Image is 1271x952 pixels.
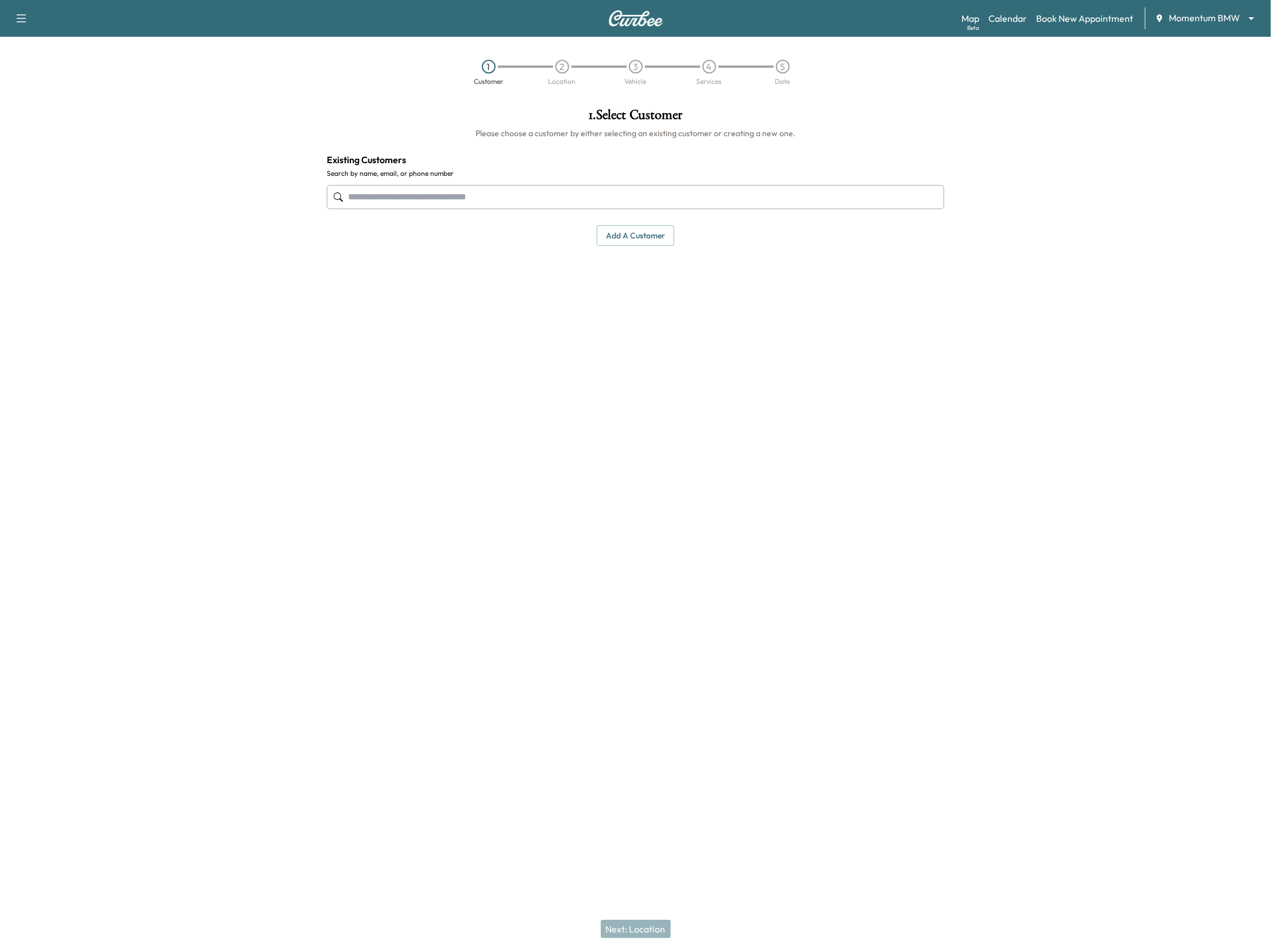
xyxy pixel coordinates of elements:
[988,11,1027,25] a: Calendar
[775,78,790,85] div: Date
[327,169,944,178] label: Search by name, email, or phone number
[702,60,716,74] div: 4
[697,78,722,85] div: Services
[625,78,647,85] div: Vehicle
[482,60,496,74] div: 1
[1036,11,1133,25] a: Book New Appointment
[1169,11,1240,25] span: Momentum BMW
[555,60,569,74] div: 2
[776,60,790,74] div: 5
[608,10,663,26] img: Curbee Logo
[327,128,944,139] h6: Please choose a customer by either selecting an existing customer or creating a new one.
[597,225,674,246] button: Add a customer
[629,60,643,74] div: 3
[474,78,503,85] div: Customer
[548,78,576,85] div: Location
[327,153,944,167] h4: Existing Customers
[961,11,979,25] a: MapBeta
[327,108,944,128] h1: 1 . Select Customer
[967,24,979,32] div: Beta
